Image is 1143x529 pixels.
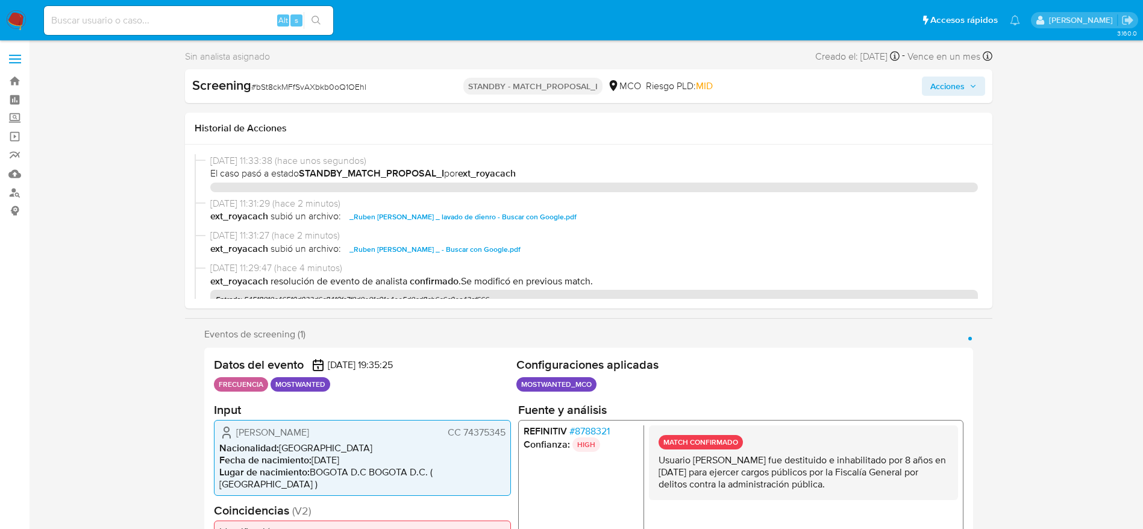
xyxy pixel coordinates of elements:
span: Vence en un mes [907,50,980,63]
span: MID [696,79,713,93]
button: Acciones [922,77,985,96]
div: MCO [607,80,641,93]
div: Creado el: [DATE] [815,48,900,64]
a: Salir [1121,14,1134,27]
p: ext_royacach@mercadolibre.com [1049,14,1117,26]
button: search-icon [304,12,328,29]
span: # bSt8ckMFfSvAXbkb0oQ1OEhl [251,81,366,93]
span: - [902,48,905,64]
span: Alt [278,14,288,26]
span: Riesgo PLD: [646,80,713,93]
p: STANDBY - MATCH_PROPOSAL_I [463,78,603,95]
span: Accesos rápidos [930,14,998,27]
span: Acciones [930,77,965,96]
input: Buscar usuario o caso... [44,13,333,28]
span: s [295,14,298,26]
b: Screening [192,75,251,95]
a: Notificaciones [1010,15,1020,25]
span: Sin analista asignado [185,50,270,63]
